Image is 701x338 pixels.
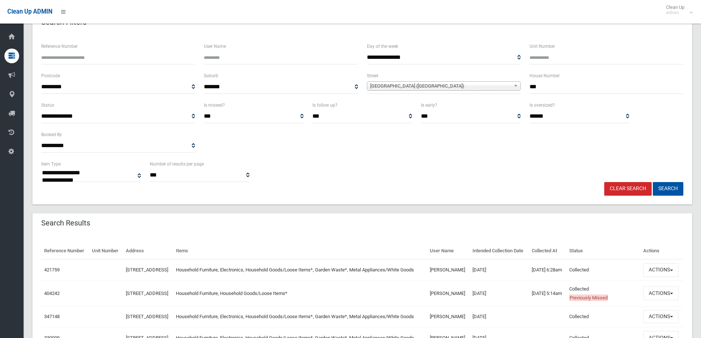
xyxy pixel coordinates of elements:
td: Household Furniture, Household Goods/Loose Items* [173,281,427,306]
td: Collected [566,259,641,281]
label: Day of the week [367,42,398,50]
span: Previously Missed [569,295,608,301]
label: Status [41,101,54,109]
label: Number of results per page [150,160,204,168]
td: Household Furniture, Electronics, Household Goods/Loose Items*, Garden Waste*, Metal Appliances/W... [173,259,427,281]
header: Search Results [32,216,99,230]
label: Is oversized? [530,101,555,109]
a: [STREET_ADDRESS] [126,291,168,296]
label: Is missed? [204,101,225,109]
a: [STREET_ADDRESS] [126,267,168,273]
a: Clear Search [604,182,652,196]
th: Actions [640,243,683,259]
span: Clean Up ADMIN [7,8,52,15]
label: Suburb [204,72,218,80]
button: Actions [643,310,679,324]
label: Item Type [41,160,61,168]
label: Postcode [41,72,60,80]
label: User Name [204,42,226,50]
button: Actions [643,287,679,300]
td: Collected [566,281,641,306]
th: User Name [427,243,470,259]
th: Unit Number [89,243,123,259]
a: 404242 [44,291,60,296]
span: Clean Up [662,4,692,15]
label: Reference Number [41,42,78,50]
button: Search [653,182,683,196]
th: Address [123,243,173,259]
label: Street [367,72,378,80]
td: Collected [566,306,641,327]
th: Intended Collection Date [470,243,528,259]
td: [DATE] [470,306,528,327]
td: Household Furniture, Electronics, Household Goods/Loose Items*, Garden Waste*, Metal Appliances/W... [173,306,427,327]
td: [PERSON_NAME] [427,306,470,327]
label: Is early? [421,101,437,109]
td: [DATE] [470,281,528,306]
td: [DATE] 5:14am [529,281,566,306]
th: Collected At [529,243,566,259]
a: 421759 [44,267,60,273]
td: [PERSON_NAME] [427,259,470,281]
td: [PERSON_NAME] [427,281,470,306]
a: [STREET_ADDRESS] [126,314,168,319]
small: Admin [666,10,684,15]
td: [DATE] 6:28am [529,259,566,281]
button: Actions [643,263,679,277]
a: 347148 [44,314,60,319]
th: Items [173,243,427,259]
label: Is follow up? [312,101,337,109]
th: Reference Number [41,243,89,259]
th: Status [566,243,641,259]
span: [GEOGRAPHIC_DATA] ([GEOGRAPHIC_DATA]) [370,82,511,90]
label: Unit Number [530,42,555,50]
td: [DATE] [470,259,528,281]
label: House Number [530,72,560,80]
label: Booked By [41,131,62,139]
